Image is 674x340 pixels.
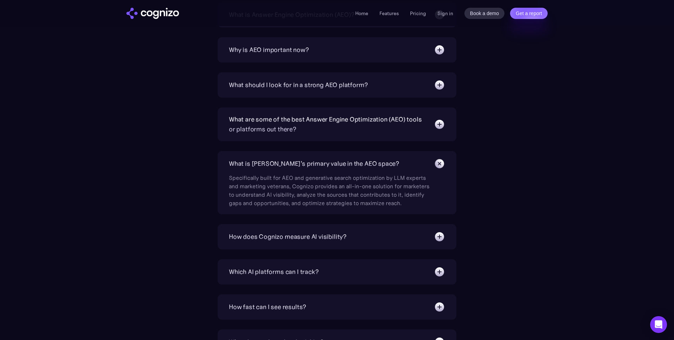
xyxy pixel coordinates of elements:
a: Home [355,10,368,17]
a: Sign in [437,9,453,18]
div: How fast can I see results? [229,302,306,312]
div: Why is AEO important now? [229,45,309,55]
div: Open Intercom Messenger [650,316,667,333]
div: What are some of the best Answer Engine Optimization (AEO) tools or platforms out there? [229,115,427,134]
div: What should I look for in a strong AEO platform? [229,80,368,90]
div: Specifically built for AEO and generative search optimization by LLM experts and marketing vetera... [229,169,432,207]
img: cognizo logo [126,8,179,19]
a: Features [379,10,399,17]
a: home [126,8,179,19]
a: Book a demo [464,8,505,19]
div: How does Cognizo measure AI visibility? [229,232,346,242]
div: What is [PERSON_NAME]’s primary value in the AEO space? [229,159,399,169]
a: Get a report [510,8,548,19]
a: Pricing [410,10,426,17]
div: Which AI platforms can I track? [229,267,318,277]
